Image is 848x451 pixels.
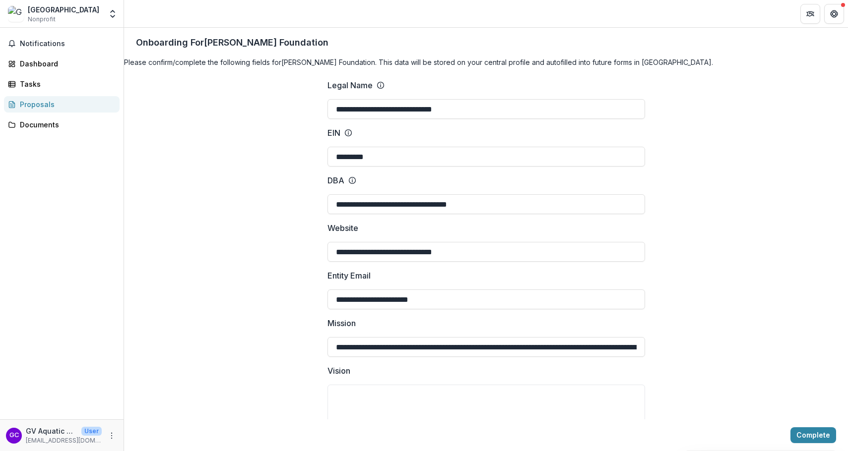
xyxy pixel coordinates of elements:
[327,222,358,234] p: Website
[327,79,373,91] p: Legal Name
[20,40,116,48] span: Notifications
[106,430,118,442] button: More
[4,36,120,52] button: Notifications
[327,365,350,377] p: Vision
[20,99,112,110] div: Proposals
[8,6,24,22] img: Greenbrier Valley Aquatic Center
[327,270,371,282] p: Entity Email
[790,427,836,443] button: Complete
[327,174,344,186] p: DBA
[28,4,99,15] div: [GEOGRAPHIC_DATA]
[824,4,844,24] button: Get Help
[81,427,102,436] p: User
[4,56,120,72] a: Dashboard
[4,116,120,133] a: Documents
[20,119,112,130] div: Documents
[26,436,102,445] p: [EMAIL_ADDRESS][DOMAIN_NAME]
[26,426,77,436] p: GV Aquatic Center
[106,4,120,24] button: Open entity switcher
[28,15,56,24] span: Nonprofit
[800,4,820,24] button: Partners
[4,76,120,92] a: Tasks
[124,57,848,67] h4: Please confirm/complete the following fields for [PERSON_NAME] Foundation . This data will be sto...
[9,432,19,439] div: GV Aquatic Center
[136,36,328,49] p: Onboarding For [PERSON_NAME] Foundation
[4,96,120,113] a: Proposals
[327,317,356,329] p: Mission
[327,127,340,139] p: EIN
[20,58,112,69] div: Dashboard
[20,79,112,89] div: Tasks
